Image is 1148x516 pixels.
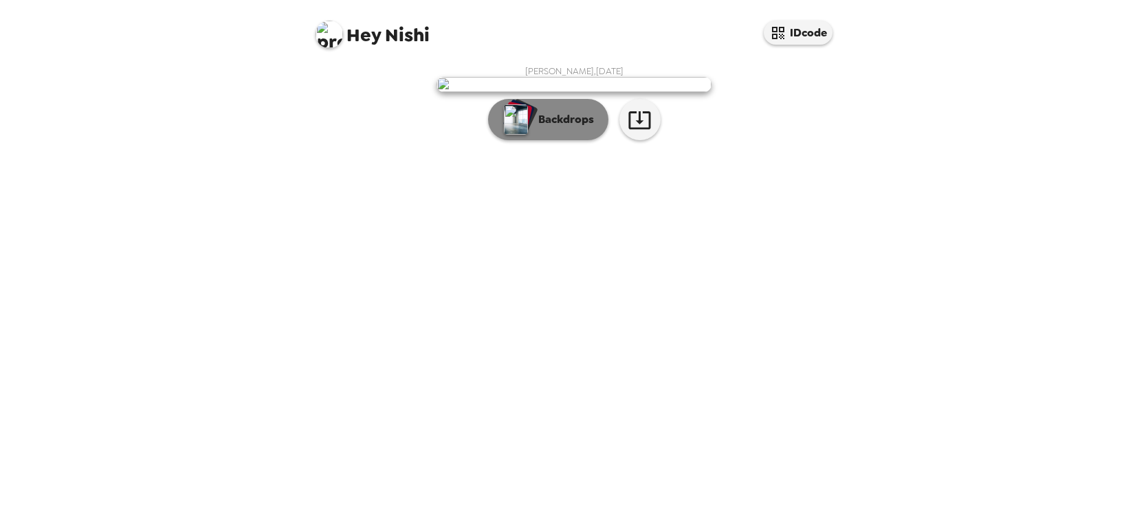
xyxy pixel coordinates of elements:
img: profile pic [316,21,343,48]
span: Nishi [316,14,430,45]
img: user [437,77,711,92]
span: Hey [346,23,381,47]
button: Backdrops [488,99,608,140]
button: IDcode [764,21,832,45]
span: [PERSON_NAME] , [DATE] [525,65,623,77]
p: Backdrops [531,111,594,128]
